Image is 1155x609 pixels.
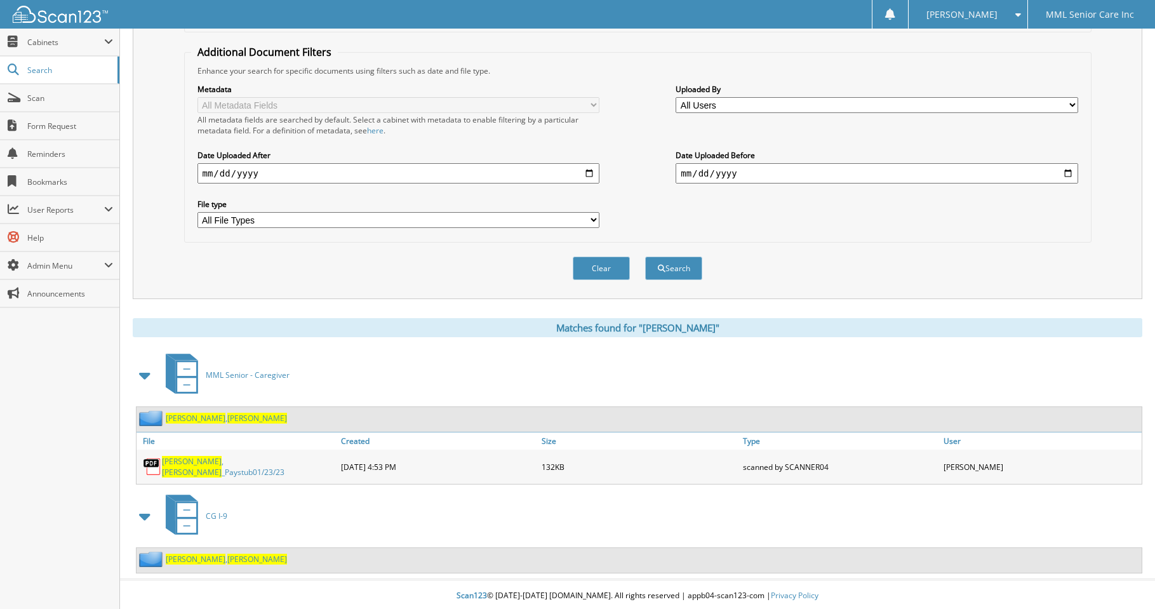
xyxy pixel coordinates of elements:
img: scan123-logo-white.svg [13,6,108,23]
input: end [676,163,1078,184]
button: Clear [573,257,630,280]
div: All metadata fields are searched by default. Select a cabinet with metadata to enable filtering b... [197,114,599,136]
img: folder2.png [139,551,166,567]
span: [PERSON_NAME] [162,467,222,478]
img: PDF.png [143,457,162,476]
div: 132KB [538,453,740,481]
a: Type [740,432,941,450]
span: Reminders [27,149,113,159]
div: [PERSON_NAME] [940,453,1142,481]
span: Announcements [27,288,113,299]
span: CG I-9 [206,511,227,521]
span: Form Request [27,121,113,131]
input: start [197,163,599,184]
span: Cabinets [27,37,104,48]
span: Search [27,65,111,76]
div: [DATE] 4:53 PM [338,453,539,481]
div: scanned by SCANNER04 [740,453,941,481]
label: File type [197,199,599,210]
span: MML Senior - Caregiver [206,370,290,380]
span: User Reports [27,204,104,215]
label: Date Uploaded Before [676,150,1078,161]
a: Privacy Policy [771,590,818,601]
span: [PERSON_NAME] [227,554,287,565]
a: Size [538,432,740,450]
a: Created [338,432,539,450]
a: MML Senior - Caregiver [158,350,290,400]
a: here [367,125,384,136]
span: Admin Menu [27,260,104,271]
a: File [137,432,338,450]
div: Enhance your search for specific documents using filters such as date and file type. [191,65,1085,76]
div: Matches found for "[PERSON_NAME]" [133,318,1142,337]
span: [PERSON_NAME] [166,413,225,424]
a: [PERSON_NAME],[PERSON_NAME]_Paystub01/23/23 [162,456,335,478]
span: [PERSON_NAME] [227,413,287,424]
label: Metadata [197,84,599,95]
legend: Additional Document Filters [191,45,338,59]
span: MML Senior Care Inc [1046,11,1134,18]
label: Date Uploaded After [197,150,599,161]
span: [PERSON_NAME] [166,554,225,565]
label: Uploaded By [676,84,1078,95]
a: CG I-9 [158,491,227,541]
span: Scan123 [457,590,487,601]
a: [PERSON_NAME],[PERSON_NAME] [166,554,287,565]
a: [PERSON_NAME],[PERSON_NAME] [166,413,287,424]
span: [PERSON_NAME] [162,456,222,467]
a: User [940,432,1142,450]
span: [PERSON_NAME] [926,11,998,18]
span: Bookmarks [27,177,113,187]
span: Scan [27,93,113,104]
img: folder2.png [139,410,166,426]
button: Search [645,257,702,280]
span: Help [27,232,113,243]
